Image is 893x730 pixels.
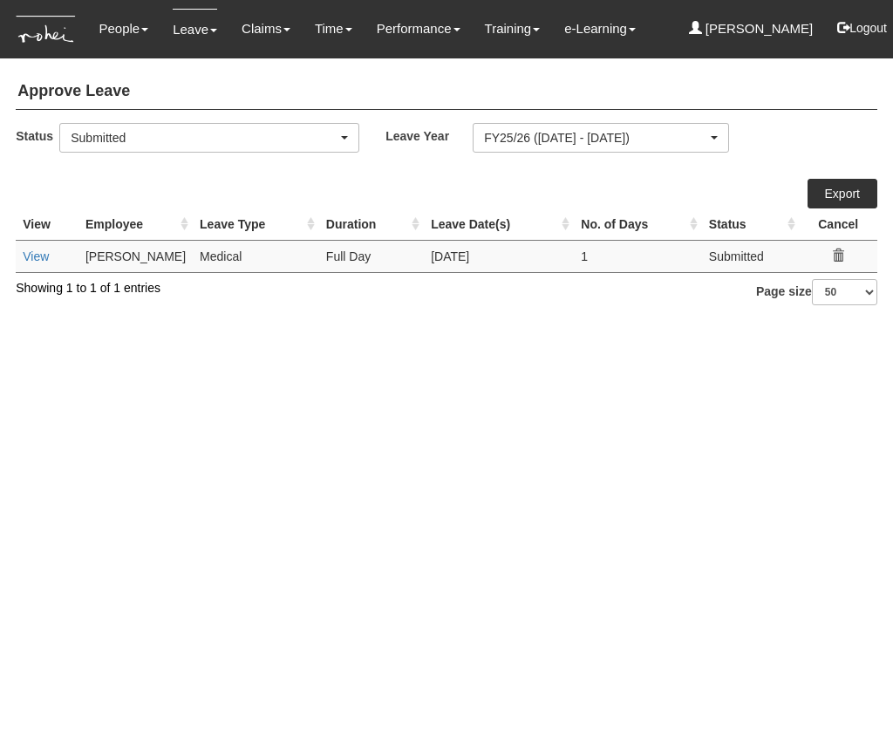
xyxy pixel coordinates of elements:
td: Medical [193,240,319,272]
th: No. of Days : activate to sort column ascending [574,208,702,241]
th: Duration : activate to sort column ascending [319,208,424,241]
th: Employee : activate to sort column ascending [78,208,193,241]
td: [PERSON_NAME] [78,240,193,272]
label: Page size [756,279,877,305]
a: Performance [377,9,460,49]
a: [PERSON_NAME] [689,9,814,49]
a: Training [485,9,541,49]
th: Leave Type : activate to sort column ascending [193,208,319,241]
td: [DATE] [424,240,574,272]
a: People [99,9,148,49]
label: Status [16,123,59,148]
button: Submitted [59,123,359,153]
iframe: chat widget [820,660,876,713]
a: View [23,249,49,263]
label: Leave Year [385,123,473,148]
h4: Approve Leave [16,74,877,110]
th: Cancel [800,208,877,241]
th: View [16,208,78,241]
button: FY25/26 ([DATE] - [DATE]) [473,123,729,153]
div: Submitted [71,129,337,147]
div: FY25/26 ([DATE] - [DATE]) [484,129,707,147]
a: Time [315,9,352,49]
th: Status : activate to sort column ascending [702,208,800,241]
a: e-Learning [564,9,636,49]
td: Submitted [702,240,800,272]
a: Leave [173,9,217,50]
a: Claims [242,9,290,49]
td: 1 [574,240,702,272]
td: Full Day [319,240,424,272]
th: Leave Date(s) : activate to sort column ascending [424,208,574,241]
a: Export [808,179,877,208]
select: Page size [812,279,877,305]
